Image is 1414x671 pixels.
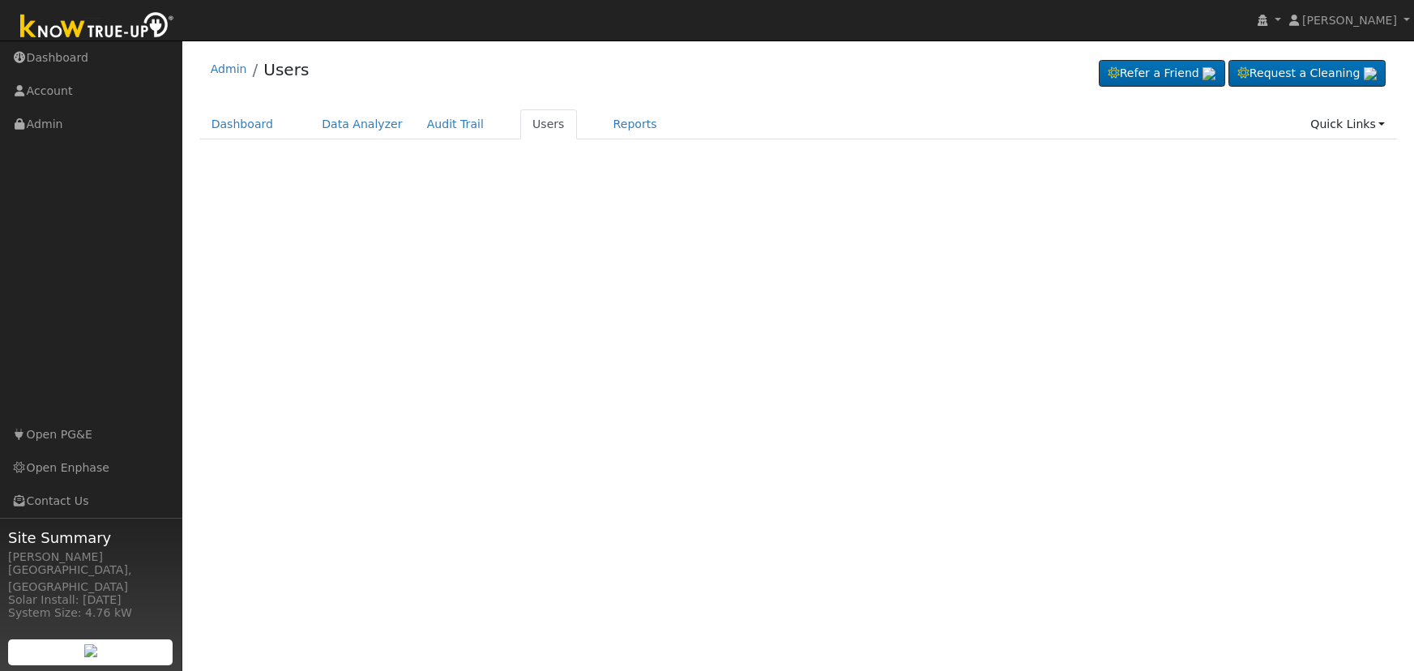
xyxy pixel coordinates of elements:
[1298,109,1397,139] a: Quick Links
[12,9,182,45] img: Know True-Up
[8,592,173,609] div: Solar Install: [DATE]
[8,549,173,566] div: [PERSON_NAME]
[520,109,577,139] a: Users
[310,109,415,139] a: Data Analyzer
[1203,67,1215,80] img: retrieve
[8,527,173,549] span: Site Summary
[1364,67,1377,80] img: retrieve
[1099,60,1225,88] a: Refer a Friend
[84,644,97,657] img: retrieve
[8,605,173,622] div: System Size: 4.76 kW
[8,562,173,596] div: [GEOGRAPHIC_DATA], [GEOGRAPHIC_DATA]
[415,109,496,139] a: Audit Trail
[199,109,286,139] a: Dashboard
[1302,14,1397,27] span: [PERSON_NAME]
[601,109,669,139] a: Reports
[263,60,309,79] a: Users
[211,62,247,75] a: Admin
[1228,60,1386,88] a: Request a Cleaning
